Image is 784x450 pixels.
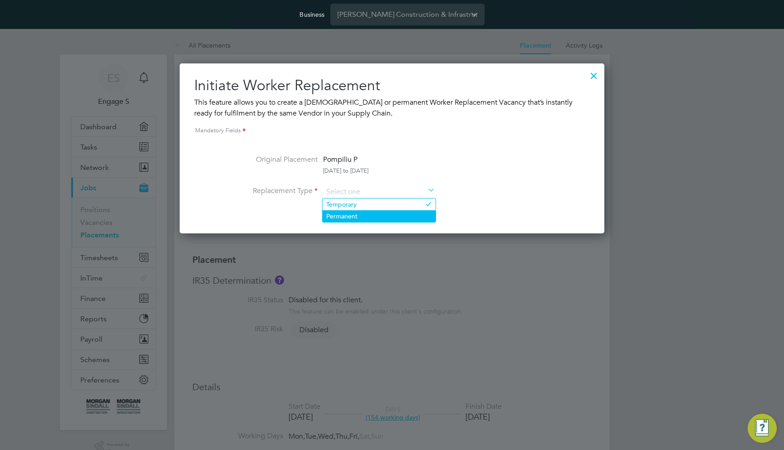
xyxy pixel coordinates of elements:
span: Pompiliu P [323,155,358,164]
label: Replacement Type [227,185,318,197]
label: Business [299,10,324,19]
li: Permanent [323,210,436,222]
label: Original Placement [227,154,318,174]
li: Temporary [323,198,436,210]
div: This feature allows you to create a [DEMOGRAPHIC_DATA] or permanent Worker Replacement Vacancy th... [194,97,590,119]
h2: Initiate Worker Replacement [194,76,590,95]
input: Select one [323,185,435,199]
button: Engage Resource Center [748,414,777,443]
div: Mandatory Fields [194,126,590,136]
span: [DATE] to [DATE] [323,167,368,174]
